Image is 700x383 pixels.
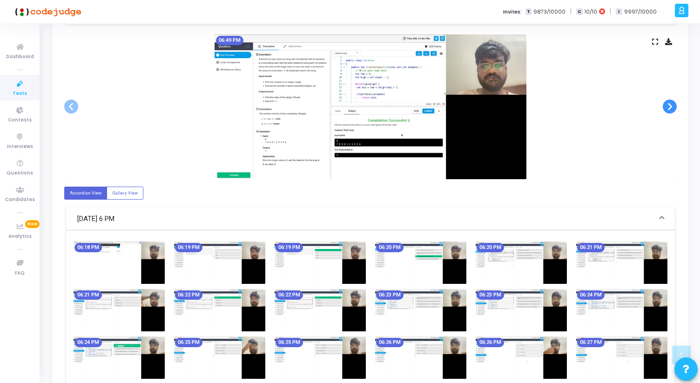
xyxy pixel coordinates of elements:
[276,338,303,347] mat-chip: 06:25 PM
[616,8,622,15] span: I
[525,8,532,15] span: T
[175,243,202,252] mat-chip: 06:19 PM
[477,243,504,252] mat-chip: 06:20 PM
[12,2,81,21] img: logo
[74,289,165,331] img: screenshot-1755780715859.jpeg
[74,290,102,300] mat-chip: 06:21 PM
[610,7,611,16] span: |
[577,290,605,300] mat-chip: 06:24 PM
[275,336,366,379] img: screenshot-1755780955839.jpeg
[570,7,572,16] span: |
[174,242,265,284] img: screenshot-1755780565864.jpeg
[375,289,466,331] img: screenshot-1755780805773.jpeg
[276,290,303,300] mat-chip: 06:22 PM
[8,233,32,241] span: Analytics
[74,243,102,252] mat-chip: 06:18 PM
[5,196,35,204] span: Candidates
[174,289,265,331] img: screenshot-1755780745858.jpeg
[74,336,165,379] img: screenshot-1755780895750.jpeg
[585,8,597,16] span: 10/10
[175,338,202,347] mat-chip: 06:25 PM
[624,8,657,16] span: 9997/10000
[476,289,567,331] img: screenshot-1755780835772.jpeg
[376,290,404,300] mat-chip: 06:23 PM
[275,289,366,331] img: screenshot-1755780775780.jpeg
[74,242,165,284] img: screenshot-1755780535827.jpeg
[7,143,33,151] span: Interviews
[216,36,243,45] mat-chip: 06:49 PM
[15,269,25,277] span: FAQ
[476,242,567,284] img: screenshot-1755780655810.jpeg
[576,8,582,15] span: C
[13,90,27,98] span: Tests
[66,207,675,230] mat-expansion-panel-header: [DATE] 6 PM
[375,242,466,284] img: screenshot-1755780625812.jpeg
[174,336,265,379] img: screenshot-1755780925839.jpeg
[376,338,404,347] mat-chip: 06:26 PM
[275,242,366,284] img: screenshot-1755780595852.jpeg
[477,290,504,300] mat-chip: 06:23 PM
[376,243,404,252] mat-chip: 06:20 PM
[576,289,667,331] img: screenshot-1755780865858.jpeg
[215,34,526,179] img: screenshot-1755782364822.jpeg
[477,338,504,347] mat-chip: 06:26 PM
[276,243,303,252] mat-chip: 06:19 PM
[533,8,565,16] span: 9873/10000
[77,214,653,224] mat-panel-title: [DATE] 6 PM
[6,53,34,61] span: Dashboard
[576,242,667,284] img: screenshot-1755780685849.jpeg
[107,187,143,199] label: Gallery View
[64,187,107,199] label: Accordion View
[375,336,466,379] img: screenshot-1755780984833.jpeg
[503,8,522,16] label: Invites:
[476,336,567,379] img: screenshot-1755781014823.jpeg
[74,338,102,347] mat-chip: 06:24 PM
[576,336,667,379] img: screenshot-1755781044823.jpeg
[8,116,32,124] span: Contests
[577,243,605,252] mat-chip: 06:21 PM
[577,338,605,347] mat-chip: 06:27 PM
[25,220,40,228] span: New
[7,169,33,177] span: Questions
[175,290,202,300] mat-chip: 06:22 PM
